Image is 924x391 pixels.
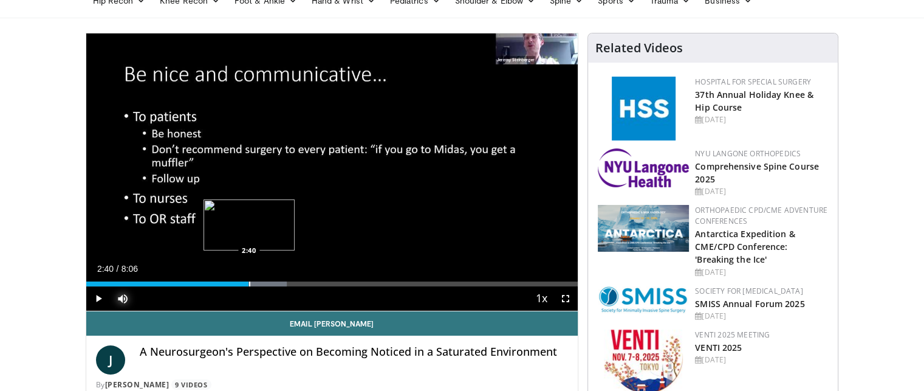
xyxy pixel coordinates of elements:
[695,161,819,185] a: Comprehensive Spine Course 2025
[121,264,138,274] span: 8:06
[105,379,169,390] a: [PERSON_NAME]
[96,345,125,375] a: J
[695,228,795,265] a: Antarctica Expedition & CME/CPD Conference: 'Breaking the Ice'
[86,311,578,336] a: Email [PERSON_NAME]
[140,345,569,359] h4: A Neurosurgeon's Perspective on Becoming Noticed in a Saturated Environment
[529,286,553,311] button: Playback Rate
[695,114,828,125] div: [DATE]
[553,286,578,311] button: Fullscreen
[204,199,295,251] img: image.jpeg
[695,355,828,365] div: [DATE]
[612,77,676,140] img: f5c2b4a9-8f32-47da-86a2-cd262eba5885.gif.150x105_q85_autocrop_double_scale_upscale_version-0.2.jpg
[86,282,578,286] div: Progress Bar
[695,148,801,159] a: NYU Langone Orthopedics
[695,330,770,340] a: VENTI 2025 Meeting
[695,186,828,197] div: [DATE]
[595,41,683,55] h4: Related Videos
[111,286,135,311] button: Mute
[171,379,211,390] a: 9 Videos
[598,148,689,187] img: 196d80fa-0fd9-4c83-87ed-3e4f30779ad7.png.150x105_q85_autocrop_double_scale_upscale_version-0.2.png
[598,286,689,314] img: 59788bfb-0650-4895-ace0-e0bf6b39cdae.png.150x105_q85_autocrop_double_scale_upscale_version-0.2.png
[117,264,119,274] span: /
[695,286,803,296] a: Society for [MEDICAL_DATA]
[695,342,742,353] a: VENTI 2025
[695,298,804,310] a: SMISS Annual Forum 2025
[86,286,111,311] button: Play
[86,33,578,311] video-js: Video Player
[598,205,689,252] img: 923097bc-eeff-4ced-9ace-206d74fb6c4c.png.150x105_q85_autocrop_double_scale_upscale_version-0.2.png
[97,264,114,274] span: 2:40
[695,311,828,322] div: [DATE]
[96,379,569,390] div: By
[695,205,827,226] a: Orthopaedic CPD/CME Adventure Conferences
[695,89,813,113] a: 37th Annual Holiday Knee & Hip Course
[695,77,811,87] a: Hospital for Special Surgery
[695,267,828,278] div: [DATE]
